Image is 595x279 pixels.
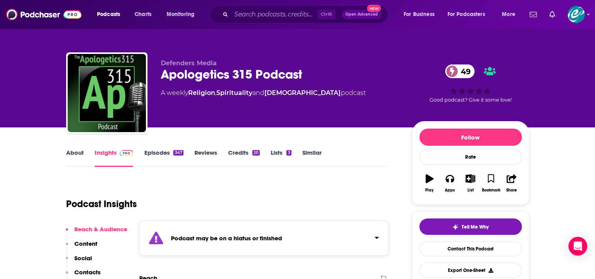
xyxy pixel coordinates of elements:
button: open menu [442,8,496,21]
div: A weekly podcast [161,88,366,98]
div: Share [506,188,517,193]
span: Good podcast? Give it some love! [430,97,512,103]
p: Contacts [74,268,101,276]
span: Podcasts [97,9,120,20]
span: and [252,89,264,97]
a: About [66,149,84,167]
a: Similar [302,149,322,167]
p: Social [74,254,92,262]
a: Charts [129,8,156,21]
div: 3 [286,150,291,156]
button: Play [419,169,440,197]
div: Rate [419,149,522,165]
strong: Podcast may be on a hiatus or finished [171,234,282,242]
button: Share [501,169,521,197]
span: Logged in as Resurrection [568,6,585,23]
p: Reach & Audience [74,225,127,233]
button: tell me why sparkleTell Me Why [419,218,522,235]
a: Spirituality [216,89,252,97]
input: Search podcasts, credits, & more... [231,8,317,21]
div: 49Good podcast? Give it some love! [412,59,529,108]
a: Episodes347 [144,149,183,167]
a: [DEMOGRAPHIC_DATA] [264,89,341,97]
span: Ctrl K [317,9,336,20]
div: 347 [173,150,183,156]
span: More [502,9,515,20]
button: List [460,169,480,197]
button: Content [66,240,97,254]
h1: Podcast Insights [66,198,137,210]
a: Show notifications dropdown [527,8,540,21]
button: Reach & Audience [66,225,127,240]
a: Lists3 [271,149,291,167]
span: New [367,5,381,12]
a: Contact This Podcast [419,241,522,256]
img: Podchaser Pro [120,150,133,156]
button: Bookmark [481,169,501,197]
div: Play [425,188,433,193]
span: 49 [453,64,475,78]
div: Apps [445,188,455,193]
span: Defenders Media [161,59,217,67]
button: open menu [496,8,525,21]
button: Social [66,254,92,269]
a: Show notifications dropdown [546,8,558,21]
p: Content [74,240,97,247]
button: open menu [92,8,130,21]
a: InsightsPodchaser Pro [95,149,133,167]
button: Export One-Sheet [419,263,522,278]
a: 49 [445,64,475,78]
button: open menu [161,8,205,21]
button: open menu [398,8,444,21]
a: Credits20 [228,149,260,167]
span: Charts [135,9,151,20]
div: Open Intercom Messenger [568,237,587,256]
img: Apologetics 315 Podcast [68,54,146,132]
span: Monitoring [167,9,194,20]
section: Click to expand status details [139,221,389,256]
span: For Podcasters [448,9,485,20]
a: Reviews [194,149,217,167]
span: Tell Me Why [462,224,489,230]
button: Follow [419,129,522,146]
div: Search podcasts, credits, & more... [217,5,395,23]
button: Show profile menu [568,6,585,23]
a: Religion [188,89,215,97]
div: List [467,188,474,193]
span: For Business [404,9,435,20]
img: Podchaser - Follow, Share and Rate Podcasts [6,7,81,22]
span: , [215,89,216,97]
button: Open AdvancedNew [342,10,381,19]
img: User Profile [568,6,585,23]
div: 20 [252,150,260,156]
button: Apps [440,169,460,197]
img: tell me why sparkle [452,224,458,230]
div: Bookmark [482,188,500,193]
span: Open Advanced [345,13,378,16]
